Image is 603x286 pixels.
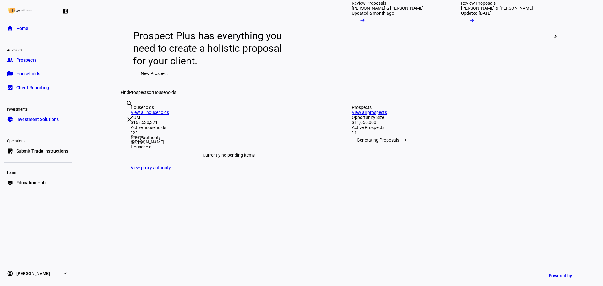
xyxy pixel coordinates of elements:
a: View all households [131,110,169,115]
span: Households [153,90,176,95]
strong: Stev [131,134,140,139]
div: Household [131,144,164,149]
div: Active households [131,125,327,130]
div: Operations [4,136,72,145]
eth-mat-symbol: account_circle [7,270,13,277]
div: AUM [131,115,327,120]
div: Currently no pending items [131,145,327,165]
eth-mat-symbol: school [7,180,13,186]
div: Advisors [4,45,72,54]
span: Education Hub [16,180,46,186]
div: Generating Proposals [352,135,548,145]
eth-mat-symbol: list_alt_add [7,148,13,154]
div: Review Proposals [461,1,496,6]
span: Submit Trade Instructions [16,148,68,154]
div: Learn [4,168,72,176]
div: en [PERSON_NAME] [131,134,164,144]
a: folder_copyHouseholds [4,67,72,80]
a: View proxy authority [131,165,171,170]
eth-mat-symbol: bid_landscape [7,84,13,91]
a: pie_chartInvestment Solutions [4,113,72,126]
div: 121 [131,130,327,135]
div: $11,056,000 [352,120,548,125]
div: Prospects [352,105,548,110]
div: Proxy authority [131,135,327,140]
span: Prospects [129,90,149,95]
div: Find or [121,90,558,95]
span: Households [16,71,40,77]
div: Updated [DATE] [461,11,492,16]
a: homeHome [4,22,72,35]
div: Prospect Plus has everything you need to create a holistic proposal for your client. [133,30,288,67]
div: 11 [352,130,548,135]
div: Households [131,105,327,110]
eth-mat-symbol: folder_copy [7,71,13,77]
a: Powered by [546,270,594,281]
span: Investment Solutions [16,116,59,122]
div: Updated a month ago [352,11,394,16]
button: New Prospect [133,67,176,80]
mat-icon: arrow_right_alt [469,17,475,24]
div: [PERSON_NAME] & [PERSON_NAME] [352,6,424,11]
eth-mat-symbol: home [7,25,13,31]
a: View all prospects [352,110,387,115]
div: Investments [4,104,72,113]
div: 96.15% [131,140,327,145]
eth-mat-symbol: left_panel_close [62,8,68,14]
span: [PERSON_NAME] [16,270,50,277]
eth-mat-symbol: pie_chart [7,116,13,122]
div: [PERSON_NAME] & [PERSON_NAME] [461,6,533,11]
div: $168,530,371 [131,120,327,125]
input: Enter name of prospect or household [126,108,127,116]
a: bid_landscapeClient Reporting [4,81,72,94]
div: Active Prospects [352,125,548,130]
span: Home [16,25,28,31]
span: Client Reporting [16,84,49,91]
span: New Prospect [141,67,168,80]
span: Prospects [16,57,36,63]
eth-mat-symbol: group [7,57,13,63]
mat-icon: search [126,100,133,107]
div: Review Proposals [352,1,386,6]
a: groupProspects [4,54,72,66]
mat-icon: clear [126,116,133,123]
mat-icon: chevron_right [551,33,559,40]
span: 1 [403,138,408,143]
mat-icon: arrow_right_alt [359,17,366,24]
eth-mat-symbol: expand_more [62,270,68,277]
div: Opportunity Size [352,115,548,120]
